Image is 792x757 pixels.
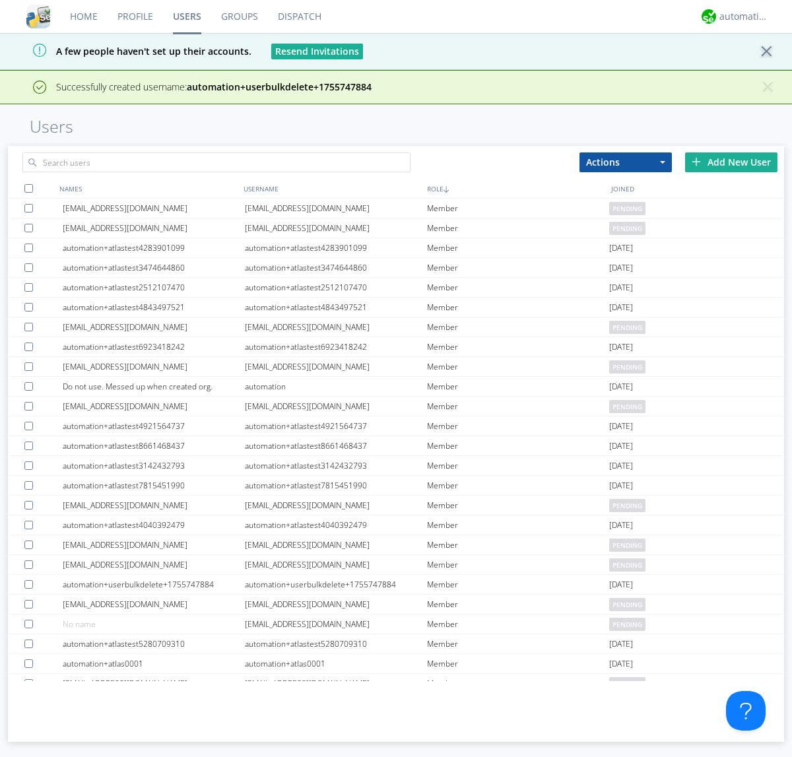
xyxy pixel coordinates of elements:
[245,416,427,436] div: automation+atlastest4921564737
[22,152,411,172] input: Search users
[8,436,784,456] a: automation+atlastest8661468437automation+atlastest8661468437Member[DATE]
[271,44,363,59] button: Resend Invitations
[63,377,245,396] div: Do not use. Messed up when created org.
[427,278,609,297] div: Member
[63,654,245,673] div: automation+atlas0001
[609,598,645,611] span: pending
[427,218,609,238] div: Member
[63,317,245,337] div: [EMAIL_ADDRESS][DOMAIN_NAME]
[245,476,427,495] div: automation+atlastest7815451990
[719,10,769,23] div: automation+atlas
[245,377,427,396] div: automation
[63,515,245,535] div: automation+atlastest4040392479
[245,397,427,416] div: [EMAIL_ADDRESS][DOMAIN_NAME]
[187,81,372,93] strong: automation+userbulkdelete+1755747884
[609,258,633,278] span: [DATE]
[427,298,609,317] div: Member
[427,476,609,495] div: Member
[726,691,766,731] iframe: Toggle Customer Support
[427,258,609,277] div: Member
[427,555,609,574] div: Member
[427,456,609,475] div: Member
[427,238,609,257] div: Member
[609,416,633,436] span: [DATE]
[8,575,784,595] a: automation+userbulkdelete+1755747884automation+userbulkdelete+1755747884Member[DATE]
[609,499,645,512] span: pending
[245,535,427,554] div: [EMAIL_ADDRESS][DOMAIN_NAME]
[609,298,633,317] span: [DATE]
[427,317,609,337] div: Member
[245,337,427,356] div: automation+atlastest6923418242
[63,416,245,436] div: automation+atlastest4921564737
[63,337,245,356] div: automation+atlastest6923418242
[63,436,245,455] div: automation+atlastest8661468437
[56,81,372,93] span: Successfully created username:
[424,179,608,198] div: ROLE
[8,654,784,674] a: automation+atlas0001automation+atlas0001Member[DATE]
[63,535,245,554] div: [EMAIL_ADDRESS][DOMAIN_NAME]
[8,317,784,337] a: [EMAIL_ADDRESS][DOMAIN_NAME][EMAIL_ADDRESS][DOMAIN_NAME]Memberpending
[8,515,784,535] a: automation+atlastest4040392479automation+atlastest4040392479Member[DATE]
[8,496,784,515] a: [EMAIL_ADDRESS][DOMAIN_NAME][EMAIL_ADDRESS][DOMAIN_NAME]Memberpending
[427,199,609,218] div: Member
[8,357,784,377] a: [EMAIL_ADDRESS][DOMAIN_NAME][EMAIL_ADDRESS][DOMAIN_NAME]Memberpending
[245,317,427,337] div: [EMAIL_ADDRESS][DOMAIN_NAME]
[609,377,633,397] span: [DATE]
[8,377,784,397] a: Do not use. Messed up when created org.automationMember[DATE]
[609,321,645,334] span: pending
[245,238,427,257] div: automation+atlastest4283901099
[63,218,245,238] div: [EMAIL_ADDRESS][DOMAIN_NAME]
[702,9,716,24] img: d2d01cd9b4174d08988066c6d424eccd
[8,595,784,614] a: [EMAIL_ADDRESS][DOMAIN_NAME][EMAIL_ADDRESS][DOMAIN_NAME]Memberpending
[10,45,251,57] span: A few people haven't set up their accounts.
[609,456,633,476] span: [DATE]
[245,496,427,515] div: [EMAIL_ADDRESS][DOMAIN_NAME]
[245,258,427,277] div: automation+atlastest3474644860
[8,238,784,258] a: automation+atlastest4283901099automation+atlastest4283901099Member[DATE]
[427,436,609,455] div: Member
[427,357,609,376] div: Member
[63,476,245,495] div: automation+atlastest7815451990
[427,496,609,515] div: Member
[609,634,633,654] span: [DATE]
[245,654,427,673] div: automation+atlas0001
[245,575,427,594] div: automation+userbulkdelete+1755747884
[63,496,245,515] div: [EMAIL_ADDRESS][DOMAIN_NAME]
[609,654,633,674] span: [DATE]
[609,618,645,631] span: pending
[63,357,245,376] div: [EMAIL_ADDRESS][DOMAIN_NAME]
[8,199,784,218] a: [EMAIL_ADDRESS][DOMAIN_NAME][EMAIL_ADDRESS][DOMAIN_NAME]Memberpending
[609,400,645,413] span: pending
[8,258,784,278] a: automation+atlastest3474644860automation+atlastest3474644860Member[DATE]
[8,218,784,238] a: [EMAIL_ADDRESS][DOMAIN_NAME][EMAIL_ADDRESS][DOMAIN_NAME]Memberpending
[8,337,784,357] a: automation+atlastest6923418242automation+atlastest6923418242Member[DATE]
[245,595,427,614] div: [EMAIL_ADDRESS][DOMAIN_NAME]
[609,436,633,456] span: [DATE]
[63,634,245,653] div: automation+atlastest5280709310
[245,278,427,297] div: automation+atlastest2512107470
[63,199,245,218] div: [EMAIL_ADDRESS][DOMAIN_NAME]
[685,152,777,172] div: Add New User
[26,5,50,28] img: cddb5a64eb264b2086981ab96f4c1ba7
[8,535,784,555] a: [EMAIL_ADDRESS][DOMAIN_NAME][EMAIL_ADDRESS][DOMAIN_NAME]Memberpending
[427,595,609,614] div: Member
[8,634,784,654] a: automation+atlastest5280709310automation+atlastest5280709310Member[DATE]
[63,555,245,574] div: [EMAIL_ADDRESS][DOMAIN_NAME]
[245,456,427,475] div: automation+atlastest3142432793
[609,575,633,595] span: [DATE]
[427,654,609,673] div: Member
[609,558,645,572] span: pending
[609,278,633,298] span: [DATE]
[245,674,427,693] div: [EMAIL_ADDRESS][DOMAIN_NAME]
[245,298,427,317] div: automation+atlastest4843497521
[63,618,96,630] span: No name
[63,298,245,317] div: automation+atlastest4843497521
[63,674,245,693] div: [EMAIL_ADDRESS][DOMAIN_NAME]
[8,416,784,436] a: automation+atlastest4921564737automation+atlastest4921564737Member[DATE]
[8,614,784,634] a: No name[EMAIL_ADDRESS][DOMAIN_NAME]Memberpending
[609,677,645,690] span: pending
[63,397,245,416] div: [EMAIL_ADDRESS][DOMAIN_NAME]
[63,258,245,277] div: automation+atlastest3474644860
[245,199,427,218] div: [EMAIL_ADDRESS][DOMAIN_NAME]
[8,397,784,416] a: [EMAIL_ADDRESS][DOMAIN_NAME][EMAIL_ADDRESS][DOMAIN_NAME]Memberpending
